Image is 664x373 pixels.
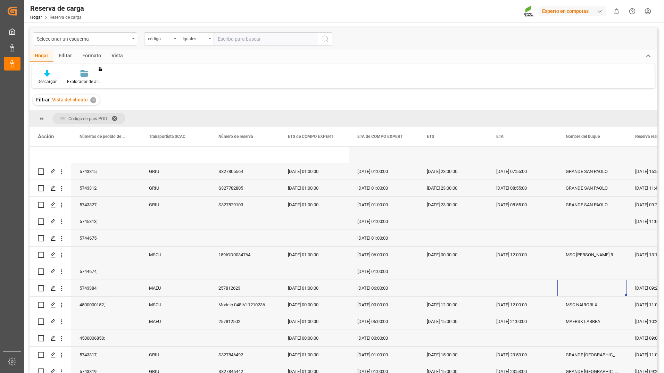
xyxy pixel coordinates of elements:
[349,163,418,180] div: [DATE] 01:00:00
[418,297,488,313] div: [DATE] 12:00:00
[280,297,349,313] div: [DATE] 00:00:00
[141,197,210,213] div: GRIU
[488,313,557,330] div: [DATE] 21:00:00
[280,347,349,363] div: [DATE] 01:00:00
[318,32,332,45] button: Botón de búsqueda
[30,3,84,14] div: Reserva de carga
[557,247,627,263] div: MSC [PERSON_NAME] R
[418,313,488,330] div: [DATE] 15:00:00
[80,134,126,139] span: Números de pedido de compra de cliente
[30,213,71,230] div: Presione ESPACIO para seleccionar esta fila.
[210,347,280,363] div: S327846492
[30,347,71,363] div: Presione ESPACIO para seleccionar esta fila.
[71,230,141,246] div: 5744675;
[30,163,71,180] div: Presione ESPACIO para seleccionar esta fila.
[141,347,210,363] div: GRIU
[557,313,627,330] div: MAERSK LABREA
[33,32,137,45] button: Abrir menú
[349,297,418,313] div: [DATE] 00:00:00
[280,163,349,180] div: [DATE] 01:00:00
[30,330,71,347] div: Presione ESPACIO para seleccionar esta fila.
[496,134,504,139] span: ETA
[71,347,141,363] div: 5743317;
[418,180,488,196] div: [DATE] 23:00:00
[280,280,349,296] div: [DATE] 01:00:00
[488,197,557,213] div: [DATE] 08:55:00
[144,32,179,45] button: Abrir menú
[280,330,349,346] div: [DATE] 00:00:00
[71,297,141,313] div: 4500000152;
[30,247,71,263] div: Presione ESPACIO para seleccionar esta fila.
[280,180,349,196] div: [DATE] 01:00:00
[566,134,600,139] span: Nombre del buque
[30,280,71,297] div: Presione ESPACIO para seleccionar esta fila.
[141,180,210,196] div: GRIU
[214,32,318,45] input: Escriba para buscar
[71,280,141,296] div: 5743384;
[349,313,418,330] div: [DATE] 06:00:00
[71,213,141,230] div: 5745313;
[52,97,88,102] span: Vista del cliente
[30,15,42,20] a: Hogar
[210,247,280,263] div: 159IGD0034764
[488,163,557,180] div: [DATE] 07:55:00
[30,230,71,247] div: Presione ESPACIO para seleccionar esta fila.
[141,297,210,313] div: MSCU
[149,134,185,139] span: Transportista SCAC
[218,134,253,139] span: Número de reserva
[418,347,488,363] div: [DATE] 15:00:00
[488,247,557,263] div: [DATE] 12:00:00
[557,163,627,180] div: GRANDE SAN PAOLO
[288,134,333,139] span: ETS de COMPO EXPERT
[148,34,172,42] div: código
[210,297,280,313] div: Modelo 048IVL1210236
[418,197,488,213] div: [DATE] 23:00:00
[349,280,418,296] div: [DATE] 06:00:00
[280,247,349,263] div: [DATE] 01:00:00
[36,97,52,102] span: Filtrar :
[418,163,488,180] div: [DATE] 23:00:00
[523,5,534,17] img: Screenshot%202023-09-29%20at%2010.02.21.png_1712312052.png
[141,280,210,296] div: MAEU
[557,197,627,213] div: GRANDE SAN PAOLO
[30,263,71,280] div: Presione ESPACIO para seleccionar esta fila.
[30,180,71,197] div: Presione ESPACIO para seleccionar esta fila.
[183,34,206,42] div: Iguales
[141,247,210,263] div: MSCU
[624,3,640,19] button: Centro de ayuda
[557,347,627,363] div: GRANDE [GEOGRAPHIC_DATA]
[179,32,214,45] button: Abrir menú
[71,163,141,180] div: 5743315;
[349,230,418,246] div: [DATE] 01:00:00
[30,197,71,213] div: Presione ESPACIO para seleccionar esta fila.
[349,180,418,196] div: [DATE] 01:00:00
[557,180,627,196] div: GRANDE SAN PAOLO
[30,147,71,163] div: Presione ESPACIO para seleccionar esta fila.
[38,78,57,85] div: Descargar
[349,247,418,263] div: [DATE] 06:00:00
[106,50,128,62] div: Vista
[210,180,280,196] div: S327782805
[53,50,77,62] div: Editar
[210,280,280,296] div: 257812623
[30,297,71,313] div: Presione ESPACIO para seleccionar esta fila.
[488,347,557,363] div: [DATE] 23:53:00
[71,197,141,213] div: 5743327;
[30,50,53,62] div: Hogar
[68,116,107,121] span: Código de país POD
[77,50,106,62] div: Formato
[280,197,349,213] div: [DATE] 01:00:00
[210,197,280,213] div: S327829103
[418,247,488,263] div: [DATE] 00:00:00
[488,180,557,196] div: [DATE] 08:55:00
[90,97,96,103] div: ✕
[141,163,210,180] div: GRIU
[210,163,280,180] div: S327805564
[539,5,609,18] button: Experto en compotas
[38,133,54,140] div: Acción
[71,180,141,196] div: 5743312;
[542,8,589,15] font: Experto en compotas
[357,134,403,139] span: ETA de COMPO EXPERT
[349,213,418,230] div: [DATE] 01:00:00
[557,297,627,313] div: MSC NAIROBI X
